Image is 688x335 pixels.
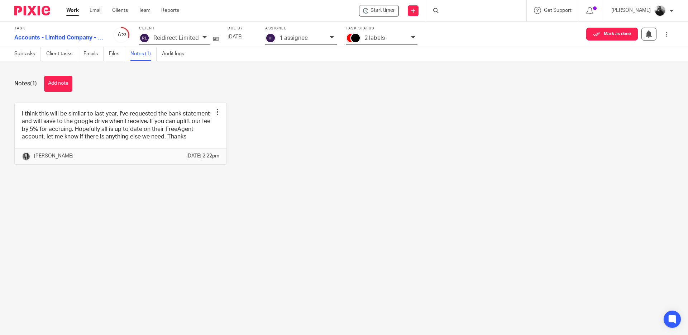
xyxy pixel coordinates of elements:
[371,7,395,14] span: Start timer
[46,47,78,61] a: Client tasks
[66,7,79,14] a: Work
[139,7,150,14] a: Team
[265,33,276,43] img: svg%3E
[162,47,190,61] a: Audit logs
[22,152,30,161] img: brodie%203%20small.jpg
[14,26,104,31] label: Task
[14,80,37,88] h1: Notes
[611,7,651,14] p: [PERSON_NAME]
[346,26,417,31] label: Task status
[153,35,199,41] p: Reidirect Limited
[228,26,256,31] label: Due by
[228,34,243,39] span: [DATE]
[161,7,179,14] a: Reports
[83,47,104,61] a: Emails
[544,8,572,13] span: Get Support
[364,35,385,41] p: 2 labels
[34,152,73,160] p: [PERSON_NAME]
[586,28,638,41] button: Mark as done
[139,33,150,43] img: svg%3E
[654,5,666,16] img: IMG_9585.jpg
[30,81,37,86] span: (1)
[120,33,126,37] small: /23
[604,32,631,37] span: Mark as done
[186,152,219,160] p: [DATE] 2:22pm
[113,30,130,39] div: 7
[14,47,41,61] a: Subtasks
[265,26,337,31] label: Assignee
[359,5,399,16] div: Reidirect Limited - Accounts - Limited Company - 2024
[44,76,72,92] button: Add note
[109,47,125,61] a: Files
[279,35,308,41] p: 1 assignee
[139,26,219,31] label: Client
[14,6,50,15] img: Pixie
[90,7,101,14] a: Email
[130,47,157,61] a: Notes (1)
[112,7,128,14] a: Clients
